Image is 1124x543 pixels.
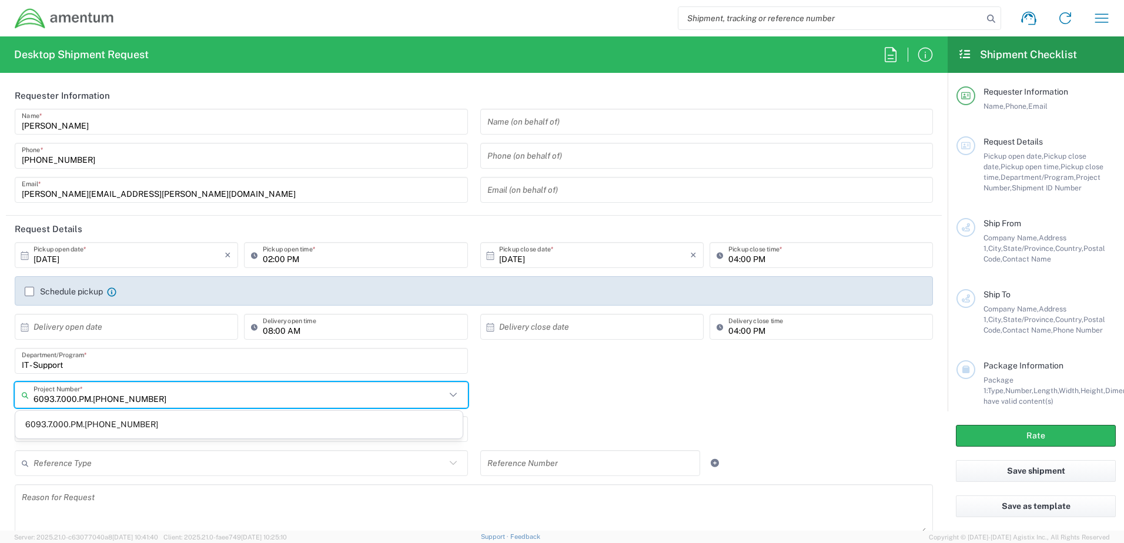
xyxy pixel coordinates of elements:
span: Length, [1033,386,1059,395]
span: Number, [1005,386,1033,395]
span: Contact Name [1002,254,1051,263]
i: × [690,246,697,264]
span: [DATE] 10:41:40 [112,534,158,541]
button: Save as template [956,495,1116,517]
span: State/Province, [1003,244,1055,253]
span: Height, [1080,386,1105,395]
span: Country, [1055,315,1083,324]
span: Ship From [983,219,1021,228]
span: Company Name, [983,233,1039,242]
a: Add Reference [707,455,723,471]
span: Contact Name, [1002,326,1053,334]
span: Server: 2025.21.0-c63077040a8 [14,534,158,541]
span: Company Name, [983,304,1039,313]
button: Rate [956,425,1116,447]
span: Shipment ID Number [1012,183,1082,192]
span: [DATE] 10:25:10 [241,534,287,541]
button: Save shipment [956,460,1116,482]
span: Request Details [983,137,1043,146]
span: Pickup open time, [1001,162,1061,171]
h2: Shipment Checklist [958,48,1077,62]
h2: Request Details [15,223,82,235]
span: Package 1: [983,376,1013,395]
i: × [225,246,231,264]
span: Requester Information [983,87,1068,96]
span: Copyright © [DATE]-[DATE] Agistix Inc., All Rights Reserved [929,532,1110,542]
span: Phone Number [1053,326,1103,334]
span: 6093.7.000.PM.[PHONE_NUMBER] [15,415,463,434]
h2: Requester Information [15,90,110,102]
span: City, [988,244,1003,253]
span: Ship To [983,290,1011,299]
a: Feedback [510,533,540,540]
span: Client: 2025.21.0-faee749 [163,534,287,541]
h2: Desktop Shipment Request [14,48,149,62]
label: Schedule pickup [25,287,103,296]
span: Pickup open date, [983,152,1043,160]
span: Package Information [983,361,1063,370]
img: dyncorp [14,8,115,29]
span: Type, [988,386,1005,395]
span: City, [988,315,1003,324]
a: Support [481,533,510,540]
span: State/Province, [1003,315,1055,324]
input: Shipment, tracking or reference number [678,7,983,29]
span: Email [1028,102,1048,110]
span: Width, [1059,386,1080,395]
span: Name, [983,102,1005,110]
span: Country, [1055,244,1083,253]
span: Phone, [1005,102,1028,110]
span: Department/Program, [1001,173,1076,182]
